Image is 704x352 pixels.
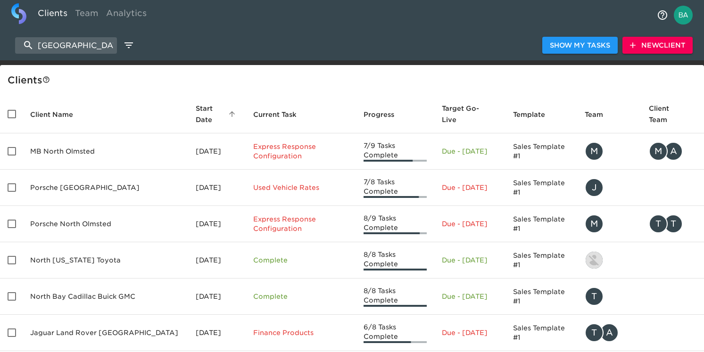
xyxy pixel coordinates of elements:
div: mike.crothers@roadster.com [585,214,634,233]
td: 7/8 Tasks Complete [356,170,434,206]
p: Used Vehicle Rates [253,183,348,192]
td: 8/9 Tasks Complete [356,206,434,242]
span: Show My Tasks [550,40,610,51]
div: tracy@roadster.com, angelique.nurse@roadster.com [585,323,634,342]
p: Complete [253,292,348,301]
div: M [649,142,668,161]
td: North [US_STATE] Toyota [23,242,188,278]
td: 6/8 Tasks Complete [356,315,434,351]
td: [DATE] [188,206,246,242]
td: 7/9 Tasks Complete [356,133,434,170]
div: T [585,323,604,342]
td: [DATE] [188,242,246,278]
div: justin.gervais@roadster.com [585,178,634,197]
p: Due - [DATE] [442,328,498,337]
span: Template [513,109,557,120]
div: lowell@roadster.com [585,251,634,270]
div: T [664,214,683,233]
div: J [585,178,604,197]
input: search [15,37,117,54]
div: A [664,142,683,161]
div: A [600,323,619,342]
td: MB North Olmsted [23,133,188,170]
span: Team [585,109,615,120]
button: notifications [651,4,674,26]
td: 8/8 Tasks Complete [356,278,434,315]
span: Progress [364,109,406,120]
a: Clients [34,3,71,26]
img: logo [11,3,26,24]
td: Porsche North Olmsted [23,206,188,242]
td: [DATE] [188,170,246,206]
td: Porsche [GEOGRAPHIC_DATA] [23,170,188,206]
a: Team [71,3,102,26]
div: T [649,214,668,233]
td: Sales Template #1 [505,315,577,351]
p: Due - [DATE] [442,219,498,229]
div: tracy@roadster.com [585,287,634,306]
td: North Bay Cadillac Buick GMC [23,278,188,315]
td: 8/8 Tasks Complete [356,242,434,278]
span: Start Date [196,103,238,125]
td: [DATE] [188,133,246,170]
p: Complete [253,255,348,265]
button: Show My Tasks [542,37,618,54]
img: Profile [674,6,693,25]
span: Current Task [253,109,309,120]
p: Due - [DATE] [442,292,498,301]
td: Sales Template #1 [505,206,577,242]
div: T [585,287,604,306]
td: [DATE] [188,315,246,351]
p: Due - [DATE] [442,183,498,192]
div: matt@mbzno.com, asouders@mbzno.com [649,142,696,161]
p: Due - [DATE] [442,147,498,156]
td: Sales Template #1 [505,242,577,278]
button: edit [121,37,137,53]
p: Express Response Configuration [253,214,348,233]
td: Sales Template #1 [505,278,577,315]
span: Calculated based on the start date and the duration of all Tasks contained in this Hub. [442,103,486,125]
div: Client s [8,73,700,88]
span: Client Name [30,109,85,120]
td: Sales Template #1 [505,170,577,206]
td: [DATE] [188,278,246,315]
span: This is the next Task in this Hub that should be completed [253,109,297,120]
div: teddy.turner@roadster.com, tmullen@clevelandporsche.com [649,214,696,233]
img: lowell@roadster.com [586,252,603,269]
div: M [585,142,604,161]
td: Jaguar Land Rover [GEOGRAPHIC_DATA] [23,315,188,351]
a: Analytics [102,3,150,26]
span: New Client [630,40,685,51]
div: mike.crothers@roadster.com [585,142,634,161]
div: M [585,214,604,233]
p: Finance Products [253,328,348,337]
button: NewClient [622,37,693,54]
p: Due - [DATE] [442,255,498,265]
p: Express Response Configuration [253,142,348,161]
svg: This is a list of all of your clients and clients shared with you [42,76,50,83]
span: Target Go-Live [442,103,498,125]
span: Client Team [649,103,696,125]
td: Sales Template #1 [505,133,577,170]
